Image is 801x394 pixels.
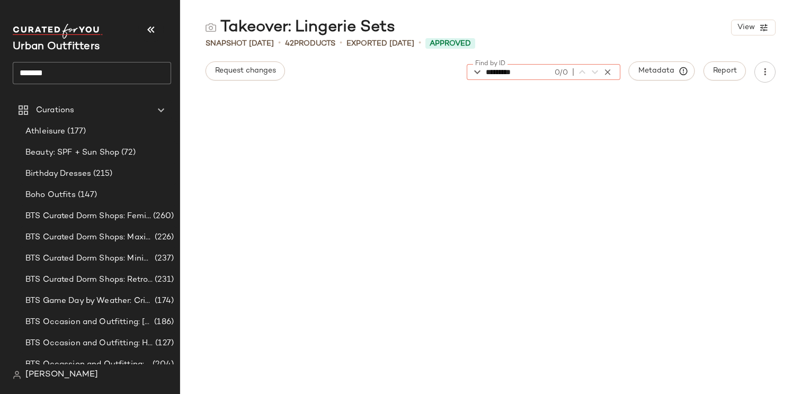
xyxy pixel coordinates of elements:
[25,359,150,371] span: BTS Occassion and Outfitting: Campus Lounge
[25,316,152,328] span: BTS Occasion and Outfitting: [PERSON_NAME] to Party
[704,61,746,80] button: Report
[25,147,119,159] span: Beauty: SPF + Sun Shop
[25,369,98,381] span: [PERSON_NAME]
[206,61,285,80] button: Request changes
[731,20,776,35] button: View
[285,38,335,49] div: Products
[285,40,294,48] span: 42
[206,17,395,38] div: Takeover: Lingerie Sets
[215,67,276,75] span: Request changes
[65,126,86,138] span: (177)
[206,22,216,33] img: svg%3e
[737,23,755,32] span: View
[25,168,91,180] span: Birthday Dresses
[153,337,174,350] span: (127)
[419,37,421,50] span: •
[346,38,414,49] p: Exported [DATE]
[553,67,568,78] div: 0/0
[13,24,103,39] img: cfy_white_logo.C9jOOHJF.svg
[13,371,21,379] img: svg%3e
[153,274,174,286] span: (231)
[119,147,136,159] span: (72)
[25,126,65,138] span: Athleisure
[151,210,174,222] span: (260)
[13,41,100,52] span: Current Company Name
[36,104,74,117] span: Curations
[340,37,342,50] span: •
[153,253,174,265] span: (237)
[153,295,174,307] span: (174)
[25,253,153,265] span: BTS Curated Dorm Shops: Minimalist
[206,38,274,49] span: Snapshot [DATE]
[150,359,174,371] span: (204)
[25,189,76,201] span: Boho Outfits
[25,295,153,307] span: BTS Game Day by Weather: Crisp & Cozy
[152,316,174,328] span: (186)
[76,189,97,201] span: (147)
[25,210,151,222] span: BTS Curated Dorm Shops: Feminine
[278,37,281,50] span: •
[153,231,174,244] span: (226)
[629,61,695,80] button: Metadata
[25,274,153,286] span: BTS Curated Dorm Shops: Retro+ Boho
[638,66,686,76] span: Metadata
[91,168,112,180] span: (215)
[25,337,153,350] span: BTS Occasion and Outfitting: Homecoming Dresses
[430,38,471,49] span: Approved
[713,67,737,75] span: Report
[25,231,153,244] span: BTS Curated Dorm Shops: Maximalist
